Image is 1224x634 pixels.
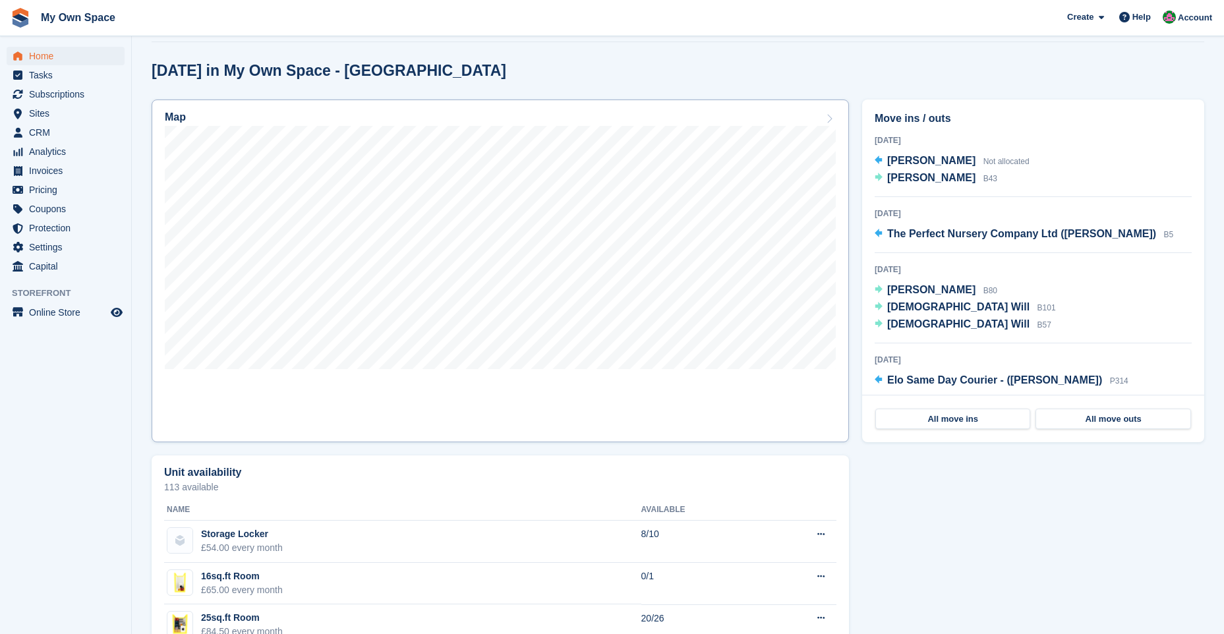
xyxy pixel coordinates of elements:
a: All move outs [1035,409,1190,430]
span: B101 [1037,303,1056,312]
div: [DATE] [875,264,1192,275]
a: The Perfect Nursery Company Ltd ([PERSON_NAME]) B5 [875,226,1173,243]
span: Capital [29,257,108,275]
a: menu [7,47,125,65]
span: Not allocated [983,157,1030,166]
span: [PERSON_NAME] [887,172,976,183]
div: [DATE] [875,208,1192,219]
p: 113 available [164,482,836,492]
td: 0/1 [641,563,761,605]
h2: Map [165,111,186,123]
span: B5 [1164,230,1174,239]
span: CRM [29,123,108,142]
a: menu [7,181,125,199]
a: [PERSON_NAME] B80 [875,282,997,299]
span: Tasks [29,66,108,84]
a: [PERSON_NAME] Not allocated [875,153,1030,170]
div: Storage Locker [201,527,283,541]
a: menu [7,85,125,103]
img: Lucy Parry [1163,11,1176,24]
span: Online Store [29,303,108,322]
h2: Move ins / outs [875,111,1192,127]
h2: [DATE] in My Own Space - [GEOGRAPHIC_DATA] [152,62,506,80]
div: 16sq.ft Room [201,569,283,583]
a: Elo Same Day Courier - ([PERSON_NAME]) P314 [875,372,1128,389]
a: menu [7,66,125,84]
span: Coupons [29,200,108,218]
img: stora-icon-8386f47178a22dfd0bd8f6a31ec36ba5ce8667c1dd55bd0f319d3a0aa187defe.svg [11,8,30,28]
div: [DATE] [875,354,1192,366]
span: B43 [983,174,997,183]
a: menu [7,104,125,123]
span: The Perfect Nursery Company Ltd ([PERSON_NAME]) [887,228,1156,239]
a: menu [7,257,125,275]
a: menu [7,123,125,142]
span: Settings [29,238,108,256]
span: Protection [29,219,108,237]
span: Account [1178,11,1212,24]
span: Invoices [29,161,108,180]
span: [PERSON_NAME] [887,155,976,166]
a: menu [7,219,125,237]
td: 8/10 [641,521,761,563]
th: Name [164,500,641,521]
a: [DEMOGRAPHIC_DATA] Will B101 [875,299,1056,316]
div: 25sq.ft Room [201,611,283,625]
a: [DEMOGRAPHIC_DATA] Will B57 [875,316,1051,333]
img: blank-unit-type-icon-ffbac7b88ba66c5e286b0e438baccc4b9c83835d4c34f86887a83fc20ec27e7b.svg [167,528,192,553]
a: Preview store [109,304,125,320]
a: menu [7,200,125,218]
div: [DATE] [875,134,1192,146]
span: [DEMOGRAPHIC_DATA] Will [887,301,1030,312]
img: 16ft-storage-room-front-2.png [167,570,192,595]
span: Home [29,47,108,65]
a: My Own Space [36,7,121,28]
span: Analytics [29,142,108,161]
span: Elo Same Day Courier - ([PERSON_NAME]) [887,374,1102,386]
a: menu [7,238,125,256]
span: Storefront [12,287,131,300]
h2: Unit availability [164,467,241,478]
span: B57 [1037,320,1051,330]
a: All move ins [875,409,1030,430]
th: Available [641,500,761,521]
div: £54.00 every month [201,541,283,555]
span: [DEMOGRAPHIC_DATA] Will [887,318,1030,330]
span: Create [1067,11,1093,24]
span: Sites [29,104,108,123]
span: [PERSON_NAME] [887,284,976,295]
a: Map [152,100,849,442]
div: £65.00 every month [201,583,283,597]
span: Subscriptions [29,85,108,103]
span: Pricing [29,181,108,199]
span: B80 [983,286,997,295]
a: [PERSON_NAME] B43 [875,170,997,187]
span: Help [1132,11,1151,24]
a: menu [7,303,125,322]
a: menu [7,161,125,180]
a: menu [7,142,125,161]
span: P314 [1110,376,1128,386]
